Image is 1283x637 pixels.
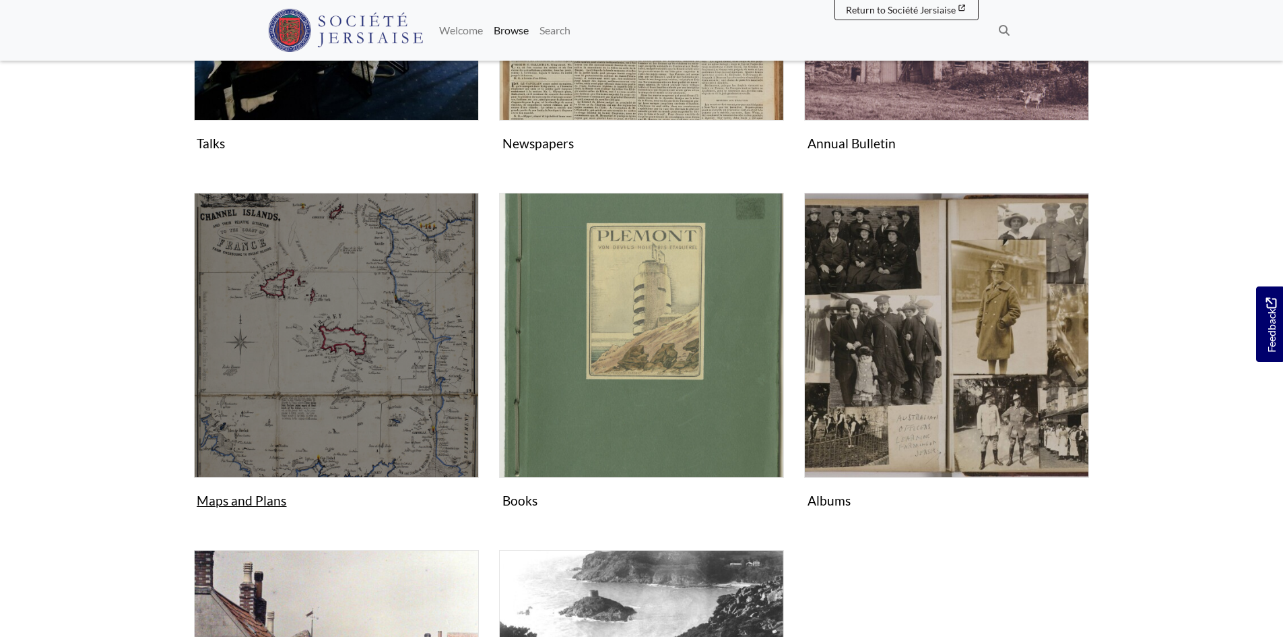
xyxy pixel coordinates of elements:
img: Maps and Plans [194,193,479,478]
a: Browse [488,17,534,44]
a: Books Books [499,193,784,514]
a: Would you like to provide feedback? [1256,286,1283,362]
img: Société Jersiaise [268,9,424,52]
div: Subcollection [794,193,1099,534]
span: Feedback [1263,298,1279,353]
a: Albums Albums [804,193,1089,514]
div: Subcollection [489,193,794,534]
a: Search [534,17,576,44]
a: Société Jersiaise logo [268,5,424,55]
img: Books [499,193,784,478]
span: Return to Société Jersiaise [846,4,956,16]
div: Subcollection [184,193,489,534]
img: Albums [804,193,1089,478]
a: Welcome [434,17,488,44]
a: Maps and Plans Maps and Plans [194,193,479,514]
